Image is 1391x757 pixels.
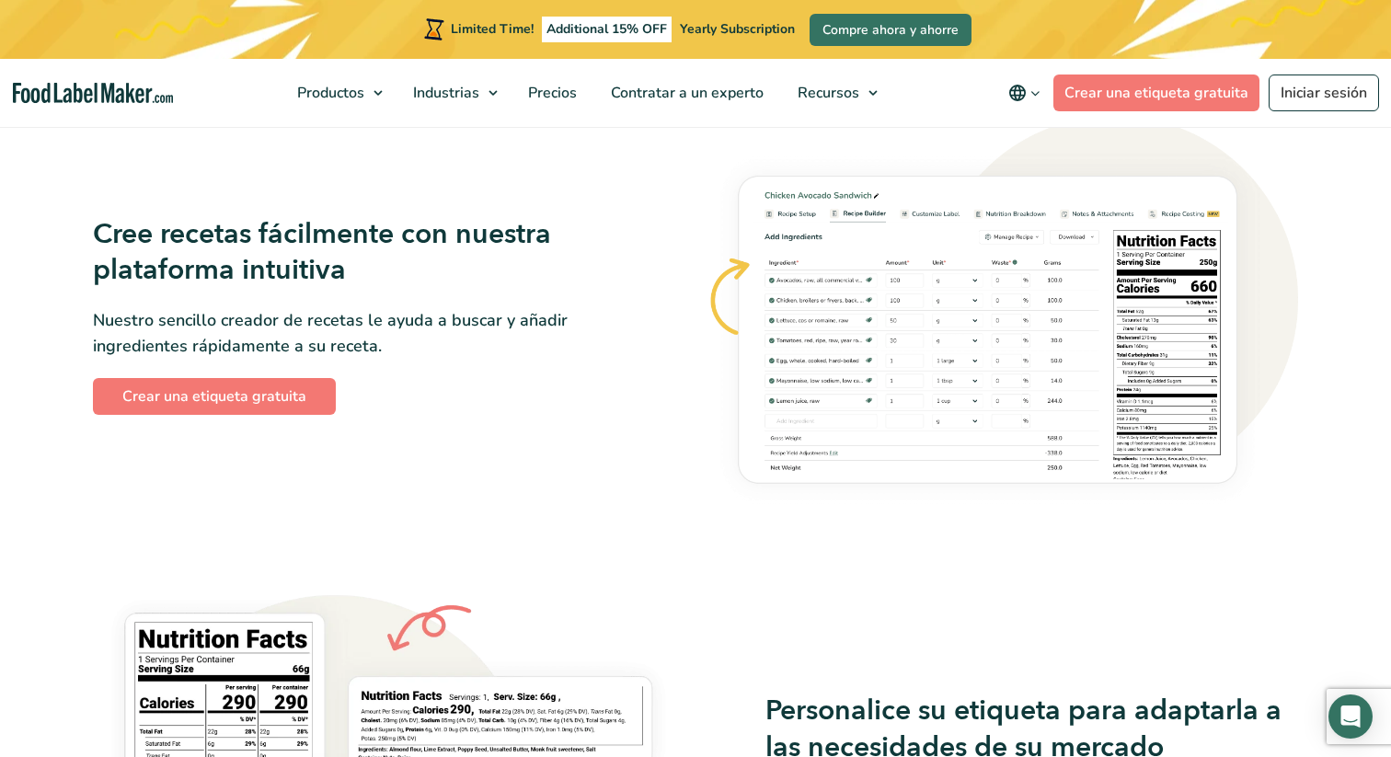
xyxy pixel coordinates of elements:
h3: Cree recetas fácilmente con nuestra plataforma intuitiva [93,216,626,289]
span: Contratar a un experto [605,83,765,103]
a: Iniciar sesión [1269,75,1379,111]
span: Productos [292,83,366,103]
a: Contratar a un experto [594,59,776,127]
span: Additional 15% OFF [542,17,672,42]
div: Open Intercom Messenger [1328,694,1373,739]
span: Yearly Subscription [680,20,795,38]
a: Compre ahora y ahorre [810,14,971,46]
span: Industrias [408,83,481,103]
a: Precios [512,59,590,127]
a: Productos [281,59,392,127]
span: Limited Time! [451,20,534,38]
span: Recursos [792,83,861,103]
a: Crear una etiqueta gratuita [1053,75,1259,111]
span: Precios [523,83,579,103]
a: Recursos [781,59,887,127]
a: Crear una etiqueta gratuita [93,378,336,415]
p: Nuestro sencillo creador de recetas le ayuda a buscar y añadir ingredientes rápidamente a su receta. [93,307,626,361]
a: Industrias [397,59,507,127]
